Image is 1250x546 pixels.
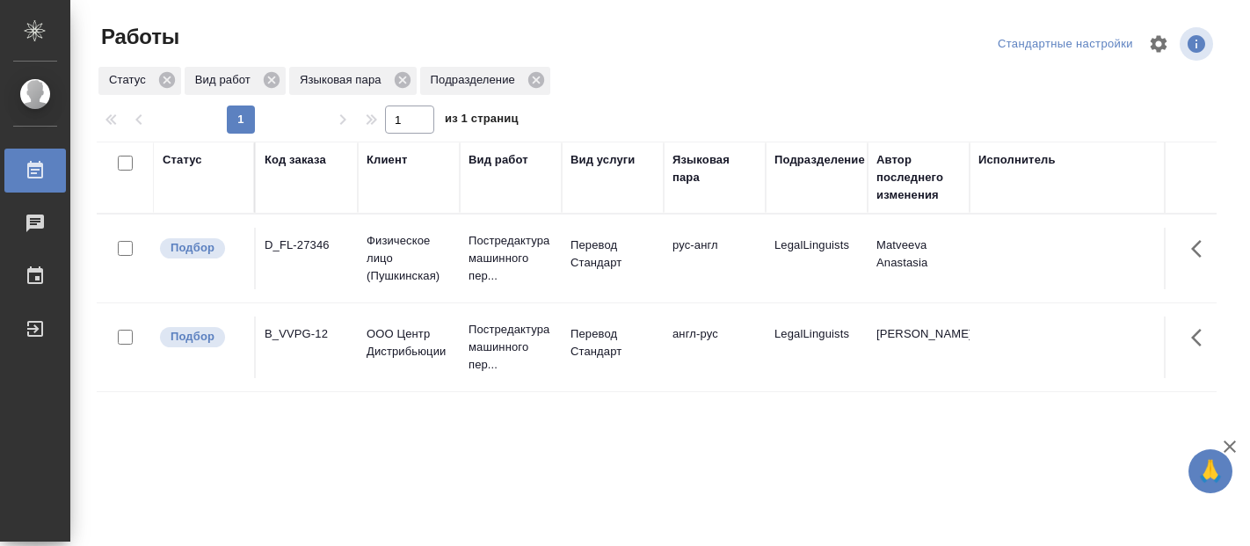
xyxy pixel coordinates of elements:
[195,71,257,89] p: Вид работ
[469,151,528,169] div: Вид работ
[109,71,152,89] p: Статус
[265,325,349,343] div: B_VVPG-12
[469,321,553,374] p: Постредактура машинного пер...
[469,232,553,285] p: Постредактура машинного пер...
[158,325,245,349] div: Можно подбирать исполнителей
[171,328,214,346] p: Подбор
[97,23,179,51] span: Работы
[163,151,202,169] div: Статус
[367,151,407,169] div: Клиент
[367,325,451,360] p: ООО Центр Дистрибьюции
[1181,228,1223,270] button: Здесь прячутся важные кнопки
[431,71,521,89] p: Подразделение
[664,317,766,378] td: англ-рус
[993,31,1137,58] div: split button
[672,151,757,186] div: Языковая пара
[868,317,970,378] td: [PERSON_NAME]
[868,228,970,289] td: Matveeva Anastasia
[185,67,286,95] div: Вид работ
[570,325,655,360] p: Перевод Стандарт
[171,239,214,257] p: Подбор
[98,67,181,95] div: Статус
[289,67,417,95] div: Языковая пара
[1181,317,1223,359] button: Здесь прячутся важные кнопки
[774,151,865,169] div: Подразделение
[570,237,655,272] p: Перевод Стандарт
[1180,27,1217,61] span: Посмотреть информацию
[367,232,451,285] p: Физическое лицо (Пушкинская)
[1137,23,1180,65] span: Настроить таблицу
[265,237,349,254] div: D_FL-27346
[1195,453,1225,490] span: 🙏
[265,151,326,169] div: Код заказа
[664,228,766,289] td: рус-англ
[766,228,868,289] td: LegalLinguists
[766,317,868,378] td: LegalLinguists
[876,151,961,204] div: Автор последнего изменения
[300,71,388,89] p: Языковая пара
[570,151,636,169] div: Вид услуги
[420,67,550,95] div: Подразделение
[445,108,519,134] span: из 1 страниц
[978,151,1056,169] div: Исполнитель
[1188,449,1232,493] button: 🙏
[158,237,245,260] div: Можно подбирать исполнителей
